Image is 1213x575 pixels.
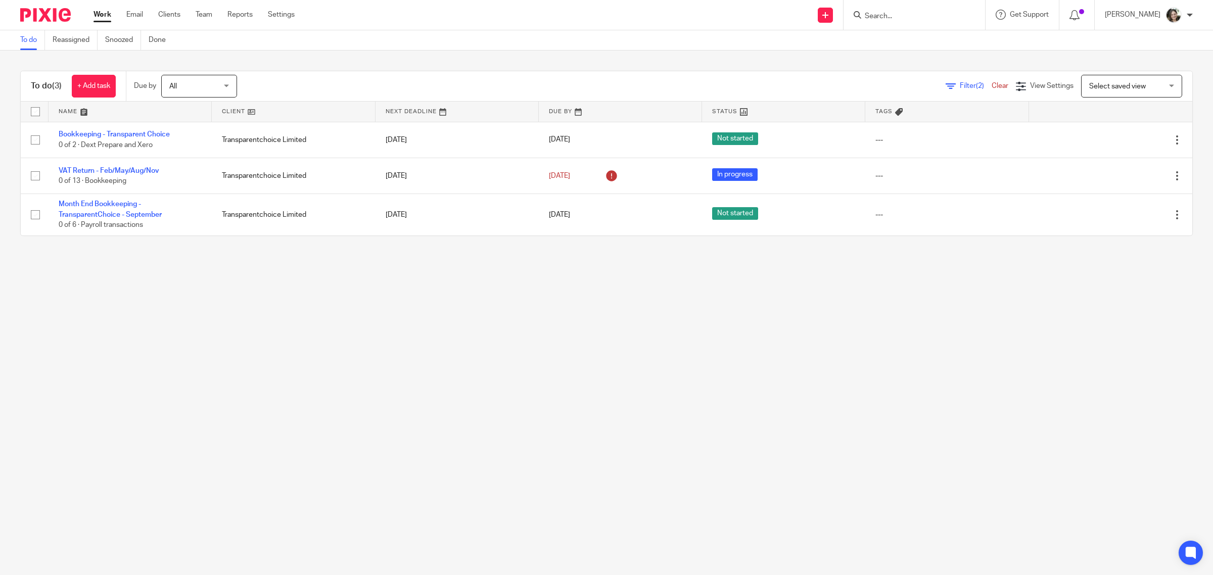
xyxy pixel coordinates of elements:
a: Email [126,10,143,20]
span: Not started [712,207,758,220]
a: + Add task [72,75,116,98]
td: Transparentchoice Limited [212,158,375,194]
a: Clients [158,10,180,20]
input: Search [864,12,955,21]
span: Tags [875,109,893,114]
td: Transparentchoice Limited [212,194,375,235]
td: Transparentchoice Limited [212,122,375,158]
p: [PERSON_NAME] [1105,10,1160,20]
span: All [169,83,177,90]
span: Not started [712,132,758,145]
span: 0 of 2 · Dext Prepare and Xero [59,141,153,149]
td: [DATE] [376,122,539,158]
p: Due by [134,81,156,91]
span: [DATE] [549,172,570,179]
div: --- [875,171,1018,181]
span: In progress [712,168,758,181]
a: Done [149,30,173,50]
a: Month End Bookkeeping - TransparentChoice - September [59,201,162,218]
img: barbara-raine-.jpg [1165,7,1182,23]
span: 0 of 6 · Payroll transactions [59,221,143,228]
td: [DATE] [376,194,539,235]
span: 0 of 13 · Bookkeeping [59,177,126,184]
span: (3) [52,82,62,90]
h1: To do [31,81,62,91]
span: (2) [976,82,984,89]
div: --- [875,135,1018,145]
a: Team [196,10,212,20]
a: Clear [992,82,1008,89]
span: [DATE] [549,211,570,218]
a: Work [94,10,111,20]
a: To do [20,30,45,50]
a: Reports [227,10,253,20]
span: [DATE] [549,136,570,143]
span: Select saved view [1089,83,1146,90]
span: Get Support [1010,11,1049,18]
span: Filter [960,82,992,89]
a: Snoozed [105,30,141,50]
a: VAT Return - Feb/May/Aug/Nov [59,167,159,174]
span: View Settings [1030,82,1074,89]
td: [DATE] [376,158,539,194]
a: Settings [268,10,295,20]
a: Bookkeeping - Transparent Choice [59,131,170,138]
a: Reassigned [53,30,98,50]
div: --- [875,210,1018,220]
img: Pixie [20,8,71,22]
